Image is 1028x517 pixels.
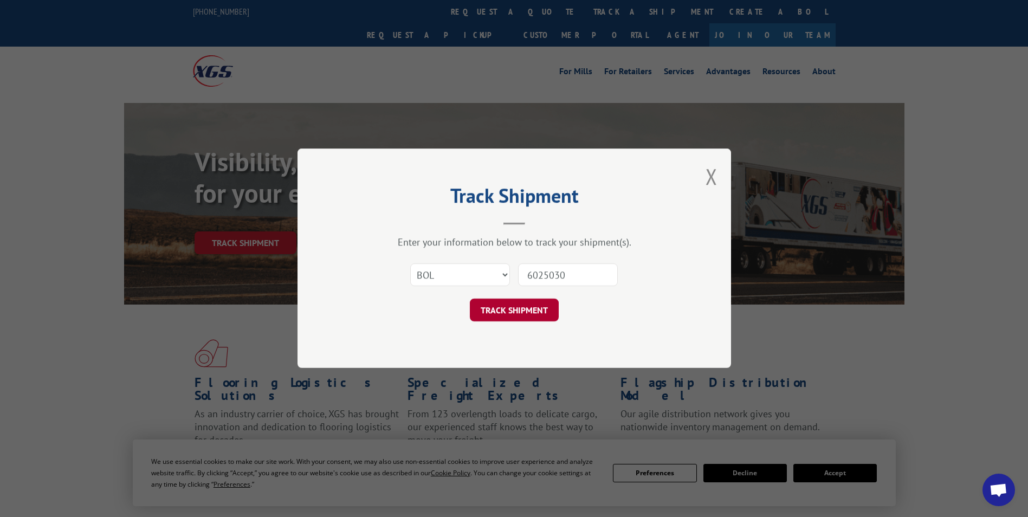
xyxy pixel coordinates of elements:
h2: Track Shipment [352,188,677,209]
div: Enter your information below to track your shipment(s). [352,236,677,249]
div: Open chat [982,474,1015,506]
input: Number(s) [518,264,618,287]
button: TRACK SHIPMENT [470,299,559,322]
button: Close modal [706,162,717,191]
